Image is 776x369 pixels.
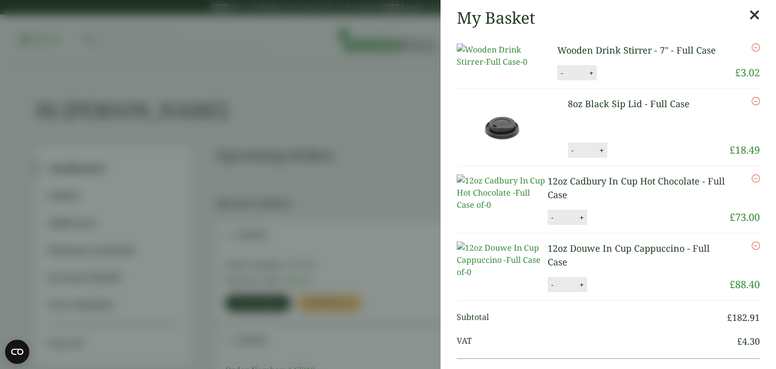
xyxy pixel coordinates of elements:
[5,340,29,364] button: Open CMP widget
[586,69,596,77] button: +
[557,44,716,56] a: Wooden Drink Stirrer - 7" - Full Case
[457,242,548,278] img: 12oz Douwe In Cup Cappuccino -Full Case of-0
[735,66,760,79] bdi: 3.02
[457,43,548,68] img: Wooden Drink Stirrer-Full Case-0
[752,97,760,105] a: Remove this item
[597,146,607,155] button: +
[730,143,760,157] bdi: 18.49
[737,335,742,347] span: £
[730,143,735,157] span: £
[730,210,735,224] span: £
[752,174,760,182] a: Remove this item
[576,281,587,289] button: +
[457,335,737,348] span: VAT
[548,213,556,222] button: -
[558,69,566,77] button: -
[730,278,760,291] bdi: 88.40
[737,335,760,347] bdi: 4.30
[548,175,725,201] a: 12oz Cadbury In Cup Hot Chocolate - Full Case
[752,43,760,52] a: Remove this item
[548,281,556,289] button: -
[735,66,741,79] span: £
[548,242,710,268] a: 12oz Douwe In Cup Cappuccino - Full Case
[730,210,760,224] bdi: 73.00
[457,174,548,211] img: 12oz Cadbury In Cup Hot Chocolate -Full Case of-0
[457,311,727,325] span: Subtotal
[568,146,576,155] button: -
[727,311,760,324] bdi: 182.91
[727,311,732,324] span: £
[568,98,690,110] a: 8oz Black Sip Lid - Full Case
[730,278,735,291] span: £
[576,213,587,222] button: +
[752,242,760,250] a: Remove this item
[457,8,535,27] h2: My Basket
